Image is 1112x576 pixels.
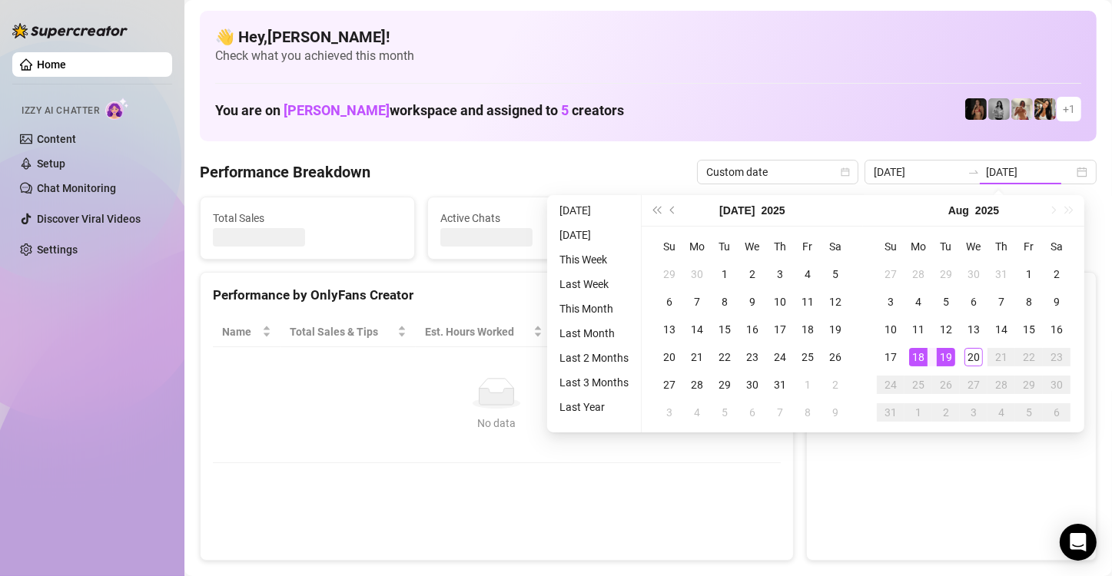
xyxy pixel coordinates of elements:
span: Izzy AI Chatter [22,104,99,118]
a: Content [37,133,76,145]
a: Setup [37,157,65,170]
div: Sales by OnlyFans Creator [819,285,1084,306]
th: Name [213,317,280,347]
span: Custom date [706,161,849,184]
a: Home [37,58,66,71]
th: Chat Conversion [654,317,780,347]
img: AI Chatter [105,98,129,120]
input: End date [986,164,1074,180]
div: Open Intercom Messenger [1060,524,1097,561]
th: Total Sales & Tips [280,317,416,347]
span: Check what you achieved this month [215,48,1081,65]
input: Start date [874,164,961,180]
img: Green [1011,98,1033,120]
h1: You are on workspace and assigned to creators [215,102,624,119]
span: Active Chats [440,210,629,227]
span: calendar [841,167,850,177]
span: to [968,166,980,178]
span: + 1 [1063,101,1075,118]
a: Chat Monitoring [37,182,116,194]
span: Messages Sent [668,210,857,227]
a: Settings [37,243,78,256]
span: Name [222,323,259,340]
span: Chat Conversion [663,323,758,340]
span: Total Sales & Tips [290,323,394,340]
h4: 👋 Hey, [PERSON_NAME] ! [215,26,1081,48]
img: AdelDahan [1034,98,1056,120]
a: Discover Viral Videos [37,213,141,225]
h4: Performance Breakdown [200,161,370,183]
div: No data [228,415,765,432]
img: A [988,98,1010,120]
img: the_bohema [965,98,987,120]
span: swap-right [968,166,980,178]
th: Sales / Hour [552,317,655,347]
span: Total Sales [213,210,402,227]
div: Performance by OnlyFans Creator [213,285,781,306]
span: [PERSON_NAME] [284,102,390,118]
div: Est. Hours Worked [425,323,530,340]
span: Sales / Hour [561,323,633,340]
img: logo-BBDzfeDw.svg [12,23,128,38]
span: 5 [561,102,569,118]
